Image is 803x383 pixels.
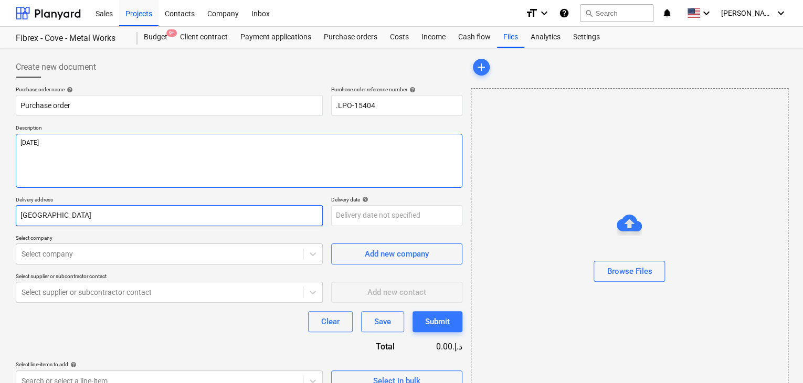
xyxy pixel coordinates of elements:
p: Select supplier or subcontractor contact [16,273,323,282]
div: Budget [138,27,174,48]
div: Purchase order reference number [331,86,462,93]
textarea: [DATE] [16,134,462,188]
a: Payment applications [234,27,318,48]
input: Delivery address [16,205,323,226]
i: format_size [525,7,538,19]
i: keyboard_arrow_down [775,7,787,19]
button: Browse Files [594,261,665,282]
a: Budget9+ [138,27,174,48]
div: Submit [425,315,450,328]
span: help [360,196,368,203]
span: 9+ [166,29,177,37]
a: Costs [384,27,415,48]
iframe: Chat Widget [751,333,803,383]
span: help [407,87,416,93]
a: Income [415,27,452,48]
div: Purchase order name [16,86,323,93]
input: Order number [331,95,462,116]
p: Description [16,124,462,133]
i: keyboard_arrow_down [538,7,551,19]
button: Add new company [331,243,462,264]
span: search [585,9,593,17]
div: Save [374,315,391,328]
input: Delivery date not specified [331,205,462,226]
button: Submit [413,311,462,332]
button: Save [361,311,404,332]
a: Cash flow [452,27,497,48]
div: Fibrex - Cove - Metal Works [16,33,125,44]
div: Clear [321,315,340,328]
button: Search [580,4,653,22]
span: Create new document [16,61,96,73]
p: Delivery address [16,196,323,205]
i: keyboard_arrow_down [700,7,713,19]
div: Add new company [365,247,429,261]
i: Knowledge base [559,7,569,19]
input: Document name [16,95,323,116]
div: Delivery date [331,196,462,203]
button: Clear [308,311,353,332]
div: Total [326,341,411,353]
span: help [65,87,73,93]
i: notifications [662,7,672,19]
a: Analytics [524,27,567,48]
span: add [475,61,488,73]
p: Select company [16,235,323,243]
a: Settings [567,27,606,48]
div: Browse Files [607,264,652,278]
a: Files [497,27,524,48]
a: Client contract [174,27,234,48]
span: [PERSON_NAME] [721,9,774,17]
div: Select line-items to add [16,361,323,368]
span: help [68,361,77,368]
div: 0.00د.إ.‏ [411,341,462,353]
a: Purchase orders [318,27,384,48]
